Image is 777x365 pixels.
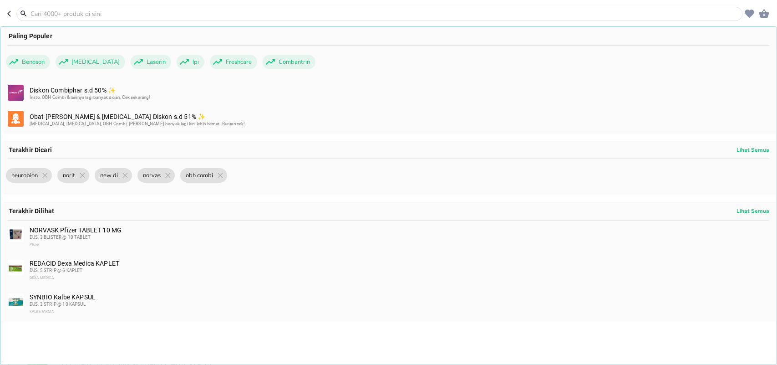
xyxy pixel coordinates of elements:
[187,55,204,69] span: Ipi
[6,55,50,69] div: Benoson
[0,27,777,45] div: Paling Populer
[8,85,24,101] img: 7d61cdf7-11f2-4e42-80ba-7b4e2ad80231.svg
[30,302,86,307] span: DUS, 3 STRIP @ 10 KAPSUL
[30,260,768,282] div: REDACID Dexa Medica KAPLET
[6,168,43,183] span: neurobion
[30,268,83,273] span: DUS, 5 STRIP @ 6 KAPLET
[57,168,89,183] div: norit
[736,146,769,154] p: Lihat Semua
[30,121,245,126] span: [MEDICAL_DATA], [MEDICAL_DATA], OBH Combi, [PERSON_NAME] banyak lagi kini lebih hemat. Buruan cek!
[30,309,54,314] span: KALBE FARMA
[177,55,204,69] div: Ipi
[30,276,54,280] span: DEXA MEDICA
[95,168,132,183] div: new di
[30,293,768,315] div: SYNBIO Kalbe KAPSUL
[30,95,151,100] span: Insto, OBH Combi & lainnya lagi banyak dicari. Cek sekarang!
[263,55,315,69] div: Combantrin
[0,202,777,220] div: Terakhir Dilihat
[30,226,768,248] div: NORVASK Pfizer TABLET 10 MG
[6,168,52,183] div: neurobion
[8,111,24,127] img: bf3c15e8-4dfe-463f-b651-92c7aa8c02bc.svg
[30,9,741,19] input: Cari 4000+ produk di sini
[131,55,171,69] div: Laserin
[137,168,166,183] span: norvas
[95,168,123,183] span: new di
[141,55,171,69] span: Laserin
[210,55,257,69] div: Freshcare
[273,55,315,69] span: Combantrin
[180,168,218,183] span: obh combi
[0,141,777,159] div: Terakhir Dicari
[57,168,81,183] span: norit
[180,168,227,183] div: obh combi
[30,113,768,128] div: Obat [PERSON_NAME] & [MEDICAL_DATA] Diskon s.d 51% ✨
[220,55,257,69] span: Freshcare
[736,207,769,215] p: Lihat Semua
[66,55,125,69] span: [MEDICAL_DATA]
[30,242,40,247] span: Pfizer
[137,168,175,183] div: norvas
[30,235,91,240] span: DUS, 3 BLISTER @ 10 TABLET
[16,55,50,69] span: Benoson
[56,55,125,69] div: [MEDICAL_DATA]
[30,87,768,101] div: Diskon Combiphar s.d 50% ✨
